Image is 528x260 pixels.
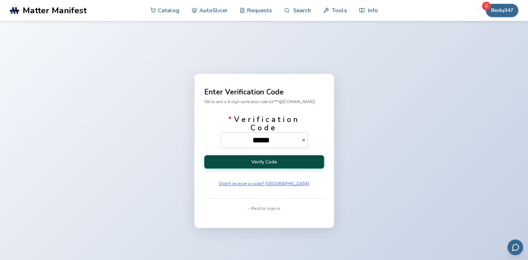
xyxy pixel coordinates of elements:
[217,179,312,189] button: Didn't receive a code? [GEOGRAPHIC_DATA]
[486,4,518,17] button: Becky347
[221,115,308,148] label: Verification Code
[23,6,87,15] span: Matter Manifest
[507,239,523,255] button: Send feedback via email
[245,204,283,213] button: ← Back to sign in
[221,132,301,148] input: *Verification Code
[204,89,324,96] p: Enter Verification Code
[204,98,324,106] p: We've sent a 6-digit verification code to r***@[DOMAIN_NAME]
[301,138,308,143] button: *Verification Code
[204,155,324,169] button: Verify Code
